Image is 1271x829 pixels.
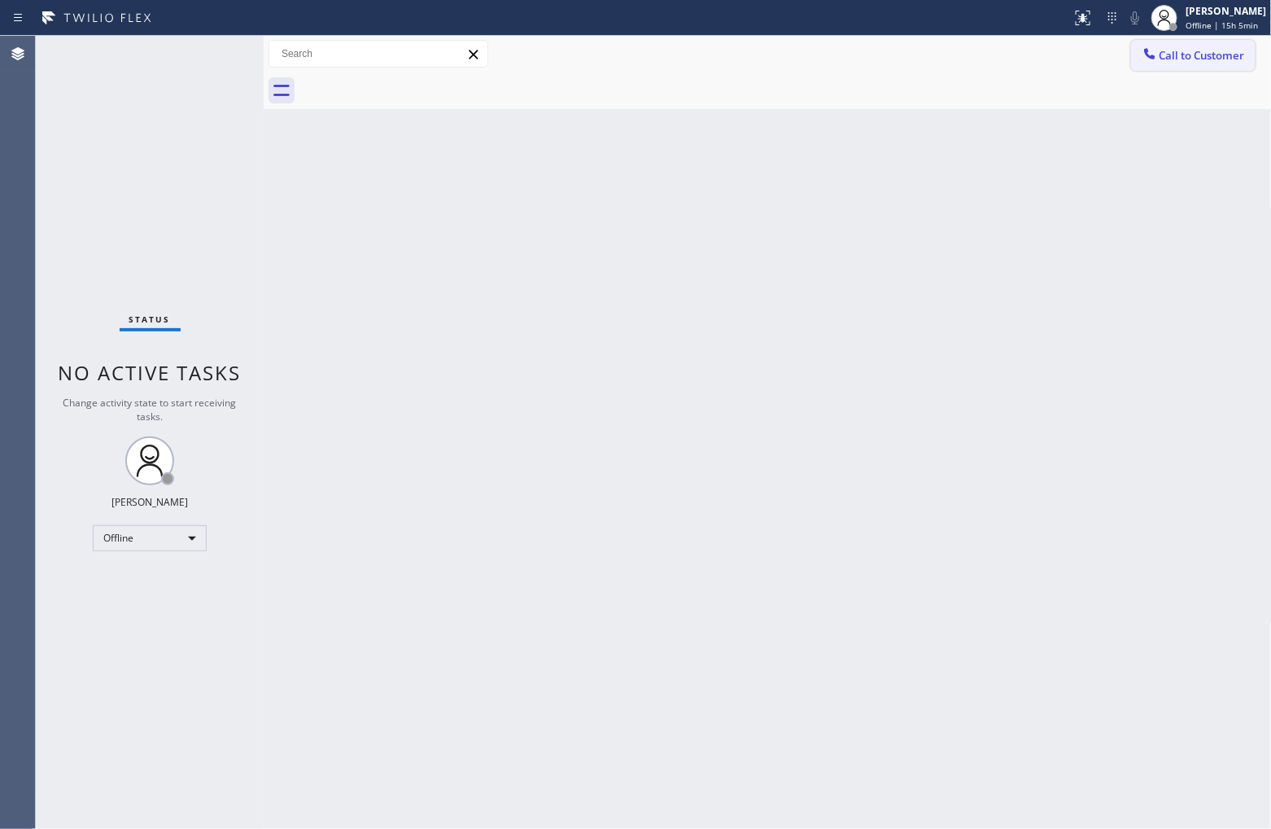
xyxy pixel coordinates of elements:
[1131,40,1256,71] button: Call to Customer
[1160,48,1245,63] span: Call to Customer
[129,314,171,325] span: Status
[59,359,242,386] span: No active tasks
[111,495,188,509] div: [PERSON_NAME]
[1124,7,1147,29] button: Mute
[1186,4,1266,18] div: [PERSON_NAME]
[1186,20,1258,31] span: Offline | 15h 5min
[63,396,237,423] span: Change activity state to start receiving tasks.
[269,41,487,67] input: Search
[93,525,207,551] div: Offline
